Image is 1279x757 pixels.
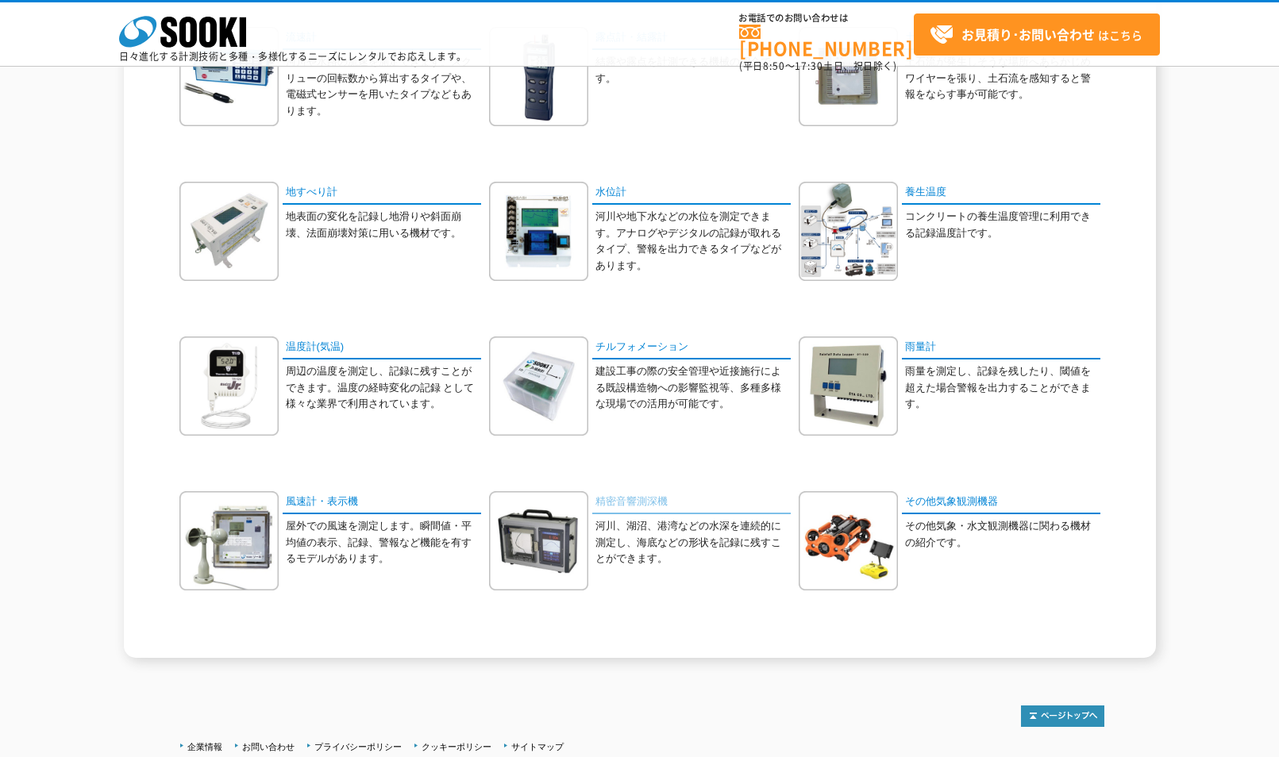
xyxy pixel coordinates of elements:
img: 流速計 [179,27,279,126]
p: コンクリートの養生温度管理に利用できる記録温度計です。 [905,209,1100,242]
img: 精密音響測深機 [489,491,588,590]
a: 風速計・表示機 [283,491,481,514]
a: 企業情報 [187,742,222,751]
a: 養生温度 [902,182,1100,205]
a: サイトマップ [511,742,564,751]
a: クッキーポリシー [422,742,491,751]
p: 地表面の変化を記録し地滑りや斜面崩壊、法面崩壊対策に用いる機材です。 [286,209,481,242]
img: トップページへ [1021,705,1104,727]
p: 日々進化する計測技術と多種・多様化するニーズにレンタルでお応えします。 [119,52,467,61]
p: 屋外での風速を測定します。瞬間値・平均値の表示、記録、警報など機能を有するモデルがあります。 [286,518,481,567]
p: 雨量を測定し、記録を残したり、閾値を超えた場合警報を出力することができます。 [905,363,1100,413]
p: 河川や水路の流速を測定できます。スクリューの回転数から算出するタイプや、電磁式センサーを用いたタイプなどもあります。 [286,54,481,120]
img: 土石流 [799,27,898,126]
a: 精密音響測深機 [592,491,791,514]
p: 河川、湖沼、港湾などの水深を連続的に測定し、海底などの形状を記録に残すことができます。 [595,518,791,567]
img: 温度計(気温) [179,336,279,436]
img: 養生温度 [799,182,898,281]
img: その他気象観測機器 [799,491,898,590]
a: 雨量計 [902,336,1100,359]
span: (平日 ～ 土日、祝日除く) [739,59,896,73]
img: 露点計・結露計 [489,27,588,126]
a: 水位計 [592,182,791,205]
p: 建設工事の際の安全管理や近接施行による既設構造物への影響監視等、多種多様な現場での活用が可能です。 [595,363,791,413]
img: チルフォメーション [489,336,588,436]
p: その他気象・水文観測機器に関わる機材の紹介です。 [905,518,1100,551]
a: 地すべり計 [283,182,481,205]
a: お問い合わせ [242,742,295,751]
p: 土石流が発生しそうな場所へあらかじめワイヤーを張り、土石流を感知すると警報をならす事が可能です。 [905,54,1100,103]
img: 地すべり計 [179,182,279,281]
span: お電話でのお問い合わせは [739,13,914,23]
a: チルフォメーション [592,336,791,359]
img: 雨量計 [799,336,898,436]
a: お見積り･お問い合わせはこちら [914,13,1160,56]
img: 風速計・表示機 [179,491,279,590]
a: 温度計(気温) [283,336,481,359]
p: 周辺の温度を測定し、記録に残すことができます。温度の経時変化の記録 として様々な業界で利用されています。 [286,363,481,413]
a: プライバシーポリシー [314,742,402,751]
span: 17:30 [795,59,823,73]
img: 水位計 [489,182,588,281]
a: [PHONE_NUMBER] [739,25,914,57]
a: その他気象観測機器 [902,491,1100,514]
strong: お見積り･お問い合わせ [961,25,1095,44]
p: 河川や地下水などの水位を測定できます。アナログやデジタルの記録が取れるタイプ、警報を出力できるタイプなどがあります。 [595,209,791,275]
span: 8:50 [763,59,785,73]
span: はこちら [930,23,1142,47]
